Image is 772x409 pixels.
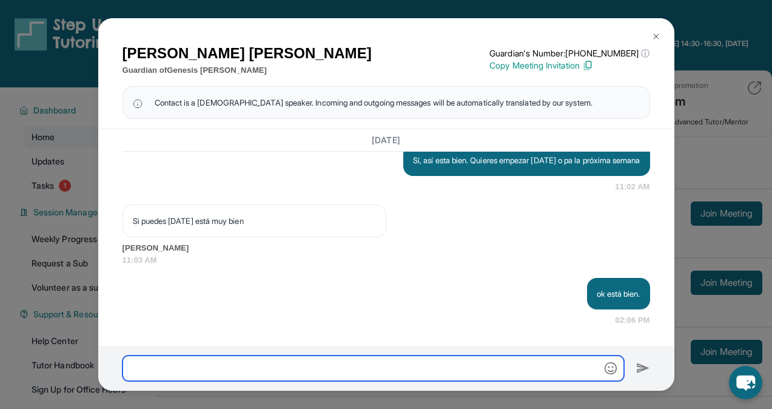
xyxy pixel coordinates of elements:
[582,60,593,71] img: Copy Icon
[155,96,592,109] span: Contact is a [DEMOGRAPHIC_DATA] speaker. Incoming and outgoing messages will be automatically tra...
[597,288,640,300] p: ok está bien.
[123,254,650,266] span: 11:03 AM
[651,32,661,41] img: Close Icon
[729,366,762,399] button: chat-button
[123,64,372,76] p: Guardian of Genesis [PERSON_NAME]
[616,314,650,326] span: 02:06 PM
[133,96,143,109] img: info Icon
[123,42,372,64] h1: [PERSON_NAME] [PERSON_NAME]
[123,242,650,254] span: [PERSON_NAME]
[123,134,650,146] h3: [DATE]
[413,154,640,166] p: Sí, así esta bien. Quieres empezar [DATE] o pa la próxima semana
[489,47,649,59] p: Guardian's Number: [PHONE_NUMBER]
[605,362,617,374] img: Emoji
[133,215,376,227] p: Si puedes [DATE] está muy bien
[641,47,649,59] span: ⓘ
[615,181,649,193] span: 11:02 AM
[636,361,650,376] img: Send icon
[489,59,649,72] p: Copy Meeting Invitation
